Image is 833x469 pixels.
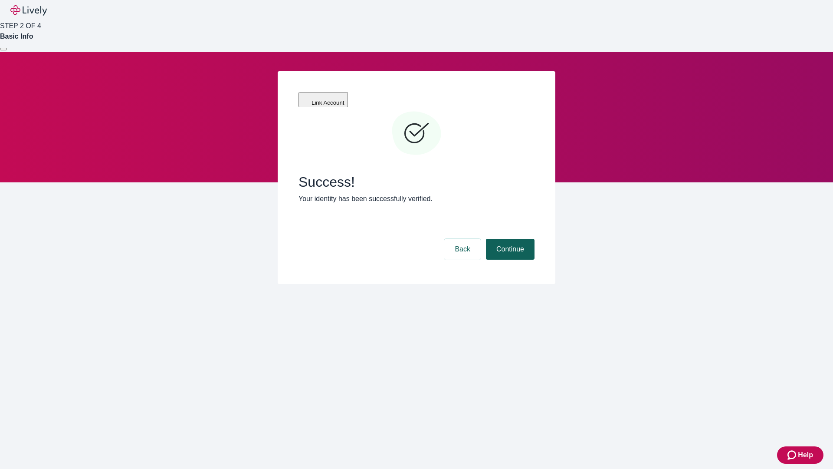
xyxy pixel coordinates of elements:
button: Zendesk support iconHelp [777,446,823,464]
img: Lively [10,5,47,16]
span: Success! [298,174,535,190]
button: Continue [486,239,535,260]
span: Help [798,450,813,460]
svg: Zendesk support icon [787,450,798,460]
button: Link Account [298,92,348,107]
button: Back [444,239,481,260]
p: Your identity has been successfully verified. [298,194,535,204]
svg: Checkmark icon [390,108,443,160]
